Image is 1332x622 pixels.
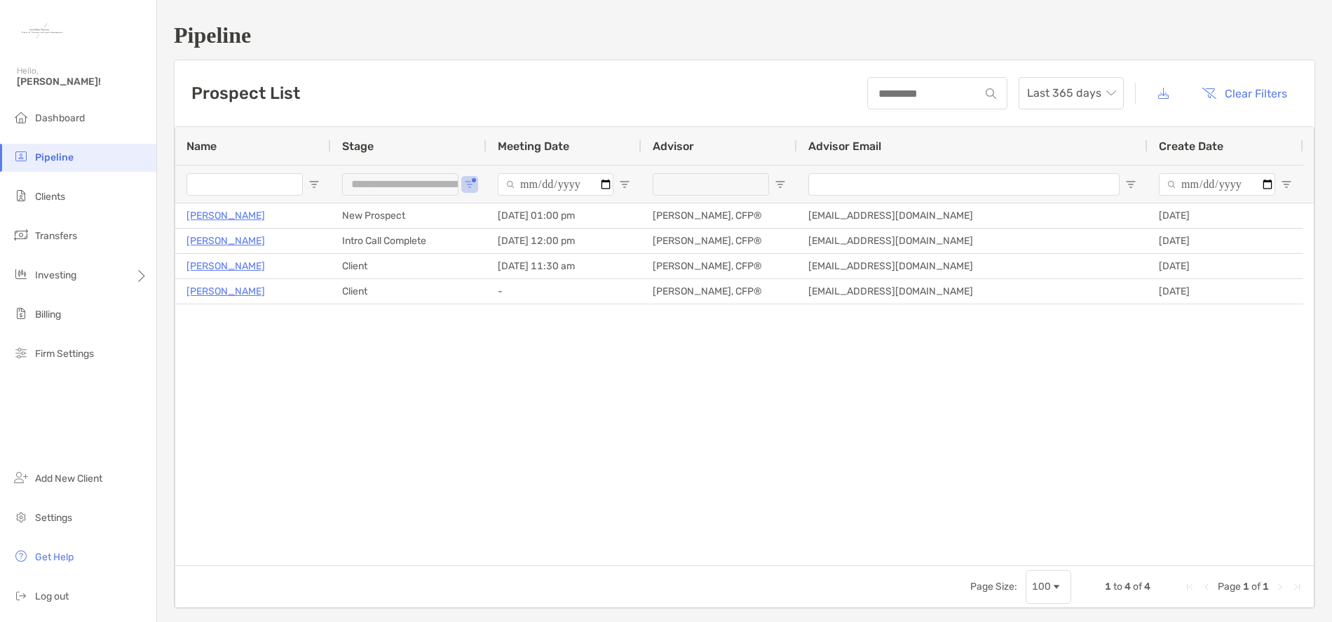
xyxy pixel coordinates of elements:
[186,207,265,224] a: [PERSON_NAME]
[186,232,265,250] a: [PERSON_NAME]
[13,305,29,322] img: billing icon
[186,283,265,300] a: [PERSON_NAME]
[13,587,29,604] img: logout icon
[641,229,797,253] div: [PERSON_NAME], CFP®
[13,469,29,486] img: add_new_client icon
[331,254,487,278] div: Client
[1201,581,1212,593] div: Previous Page
[1148,279,1303,304] div: [DATE]
[13,344,29,361] img: firm-settings icon
[13,148,29,165] img: pipeline icon
[17,6,67,56] img: Zoe Logo
[808,173,1120,196] input: Advisor Email Filter Input
[797,203,1148,228] div: [EMAIL_ADDRESS][DOMAIN_NAME]
[1105,581,1111,593] span: 1
[797,254,1148,278] div: [EMAIL_ADDRESS][DOMAIN_NAME]
[1291,581,1303,593] div: Last Page
[13,266,29,283] img: investing icon
[986,88,996,99] img: input icon
[342,140,374,153] span: Stage
[1218,581,1241,593] span: Page
[35,309,61,320] span: Billing
[1113,581,1122,593] span: to
[775,179,786,190] button: Open Filter Menu
[17,76,148,88] span: [PERSON_NAME]!
[464,179,475,190] button: Open Filter Menu
[35,230,77,242] span: Transfers
[13,508,29,525] img: settings icon
[1263,581,1269,593] span: 1
[35,551,74,563] span: Get Help
[308,179,320,190] button: Open Filter Menu
[1124,581,1131,593] span: 4
[808,140,881,153] span: Advisor Email
[1159,140,1223,153] span: Create Date
[13,227,29,243] img: transfers icon
[487,254,641,278] div: [DATE] 11:30 am
[498,173,613,196] input: Meeting Date Filter Input
[1251,581,1260,593] span: of
[1148,254,1303,278] div: [DATE]
[970,581,1017,593] div: Page Size:
[331,279,487,304] div: Client
[1191,78,1298,109] button: Clear Filters
[487,203,641,228] div: [DATE] 01:00 pm
[1281,179,1292,190] button: Open Filter Menu
[186,173,303,196] input: Name Filter Input
[35,512,72,524] span: Settings
[1144,581,1150,593] span: 4
[641,279,797,304] div: [PERSON_NAME], CFP®
[1184,581,1195,593] div: First Page
[35,473,102,485] span: Add New Client
[498,140,569,153] span: Meeting Date
[174,22,1315,48] h1: Pipeline
[13,548,29,564] img: get-help icon
[186,140,217,153] span: Name
[1027,78,1115,109] span: Last 365 days
[13,109,29,126] img: dashboard icon
[797,229,1148,253] div: [EMAIL_ADDRESS][DOMAIN_NAME]
[619,179,630,190] button: Open Filter Menu
[331,229,487,253] div: Intro Call Complete
[35,112,85,124] span: Dashboard
[35,191,65,203] span: Clients
[1243,581,1249,593] span: 1
[1133,581,1142,593] span: of
[487,279,641,304] div: -
[487,229,641,253] div: [DATE] 12:00 pm
[1159,173,1275,196] input: Create Date Filter Input
[1026,570,1071,604] div: Page Size
[1125,179,1136,190] button: Open Filter Menu
[331,203,487,228] div: New Prospect
[186,257,265,275] a: [PERSON_NAME]
[191,83,300,103] h3: Prospect List
[641,203,797,228] div: [PERSON_NAME], CFP®
[1275,581,1286,593] div: Next Page
[641,254,797,278] div: [PERSON_NAME], CFP®
[1148,229,1303,253] div: [DATE]
[653,140,694,153] span: Advisor
[1148,203,1303,228] div: [DATE]
[797,279,1148,304] div: [EMAIL_ADDRESS][DOMAIN_NAME]
[35,269,76,281] span: Investing
[1032,581,1051,593] div: 100
[35,348,94,360] span: Firm Settings
[35,151,74,163] span: Pipeline
[35,590,69,602] span: Log out
[13,187,29,204] img: clients icon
